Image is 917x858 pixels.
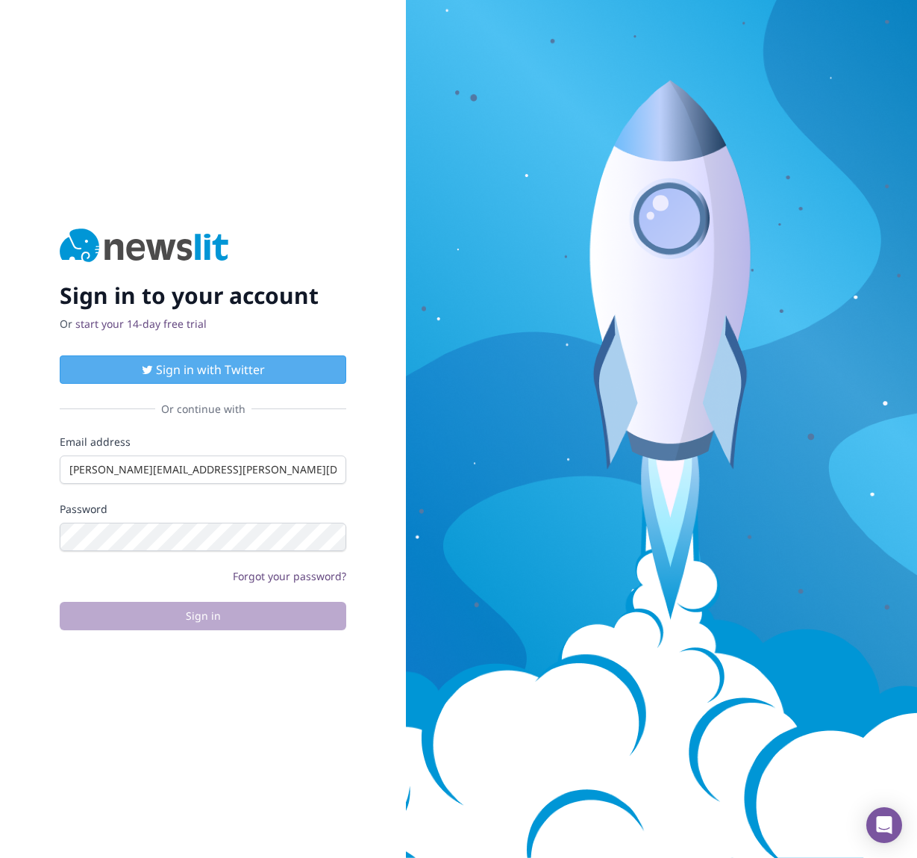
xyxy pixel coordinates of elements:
[60,602,346,630] button: Sign in
[155,402,251,417] span: Or continue with
[60,355,346,384] button: Sign in with Twitter
[60,317,346,332] p: Or
[60,435,346,450] label: Email address
[866,807,902,843] div: Open Intercom Messenger
[60,229,229,264] img: Newslit
[75,317,207,331] a: start your 14-day free trial
[60,282,346,309] h2: Sign in to your account
[60,502,346,517] label: Password
[233,569,346,583] a: Forgot your password?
